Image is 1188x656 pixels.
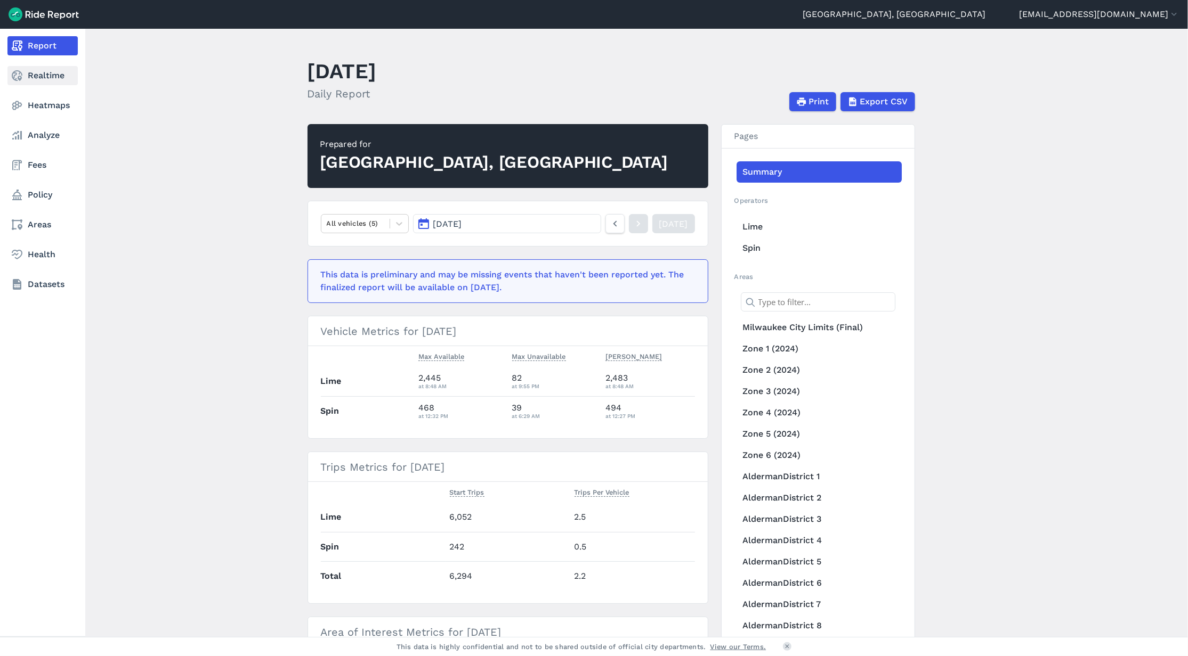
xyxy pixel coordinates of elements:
a: [DATE] [652,214,695,233]
button: Export CSV [841,92,915,111]
div: at 12:27 PM [605,411,695,421]
a: Realtime [7,66,78,85]
a: Zone 1 (2024) [737,338,902,359]
a: Zone 2 (2024) [737,359,902,381]
h3: Trips Metrics for [DATE] [308,452,708,482]
a: AldermanDistrict 7 [737,594,902,615]
td: 242 [446,532,570,561]
span: Max Unavailable [512,350,566,361]
div: 468 [418,401,504,421]
img: Ride Report [9,7,79,21]
a: Zone 4 (2024) [737,402,902,423]
h2: Operators [734,195,902,206]
th: Lime [321,367,415,396]
div: 2,445 [418,372,504,391]
a: Health [7,245,78,264]
a: AldermanDistrict 6 [737,572,902,594]
div: at 6:29 AM [512,411,597,421]
a: Policy [7,185,78,204]
div: at 9:55 PM [512,381,597,391]
a: Summary [737,161,902,183]
button: Max Available [418,350,464,363]
a: Spin [737,237,902,259]
a: Milwaukee City Limits (Final) [737,317,902,338]
div: Prepared for [320,138,668,151]
span: [DATE] [433,219,462,229]
button: [DATE] [413,214,601,233]
a: AldermanDistrict 1 [737,466,902,487]
input: Type to filter... [741,292,895,311]
td: 2.5 [570,503,695,532]
a: AldermanDistrict 8 [737,615,902,636]
a: [GEOGRAPHIC_DATA], [GEOGRAPHIC_DATA] [803,8,985,21]
a: AldermanDistrict 3 [737,509,902,530]
h3: Pages [722,125,915,149]
td: 2.2 [570,561,695,591]
td: 0.5 [570,532,695,561]
a: AldermanDistrict 5 [737,551,902,572]
span: Export CSV [860,95,908,108]
button: Max Unavailable [512,350,566,363]
span: Print [809,95,829,108]
td: 6,294 [446,561,570,591]
button: Print [789,92,836,111]
div: at 12:32 PM [418,411,504,421]
h3: Vehicle Metrics for [DATE] [308,316,708,346]
span: Trips Per Vehicle [575,486,629,497]
a: Lime [737,216,902,237]
a: Heatmaps [7,96,78,115]
a: AldermanDistrict 2 [737,487,902,509]
button: [PERSON_NAME] [605,350,662,363]
h2: Areas [734,272,902,282]
h1: [DATE] [308,56,377,86]
a: Analyze [7,126,78,145]
span: Start Trips [450,486,484,497]
a: Areas [7,215,78,234]
a: Zone 6 (2024) [737,445,902,466]
div: 2,483 [605,372,695,391]
td: 6,052 [446,503,570,532]
button: [EMAIL_ADDRESS][DOMAIN_NAME] [1019,8,1179,21]
div: [GEOGRAPHIC_DATA], [GEOGRAPHIC_DATA] [320,151,668,174]
a: Datasets [7,275,78,294]
button: Start Trips [450,486,484,499]
div: 494 [605,401,695,421]
div: 82 [512,372,597,391]
th: Spin [321,396,415,425]
a: Zone 3 (2024) [737,381,902,402]
a: View our Terms. [710,642,766,652]
a: Zone 5 (2024) [737,423,902,445]
h2: Daily Report [308,86,377,102]
div: at 8:48 AM [418,381,504,391]
div: This data is preliminary and may be missing events that haven't been reported yet. The finalized ... [321,268,689,294]
h3: Area of Interest Metrics for [DATE] [308,617,708,647]
th: Lime [321,503,446,532]
div: 39 [512,401,597,421]
span: Max Available [418,350,464,361]
a: AldermanDistrict 4 [737,530,902,551]
button: Trips Per Vehicle [575,486,629,499]
a: Report [7,36,78,55]
th: Total [321,561,446,591]
div: at 8:48 AM [605,381,695,391]
span: [PERSON_NAME] [605,350,662,361]
a: Fees [7,155,78,175]
th: Spin [321,532,446,561]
